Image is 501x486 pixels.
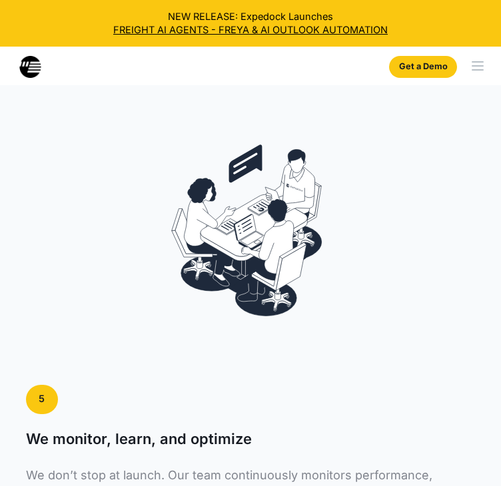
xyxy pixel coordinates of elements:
[434,422,501,486] iframe: Chat Widget
[10,10,492,37] div: NEW RELEASE: Expedock Launches
[462,47,501,85] div: menu
[26,385,58,414] a: 5
[10,23,492,37] a: FREIGHT AI AGENTS - FREYA & AI OUTLOOK AUTOMATION
[389,56,457,78] a: Get a Demo
[26,430,476,447] h1: We monitor, learn, and optimize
